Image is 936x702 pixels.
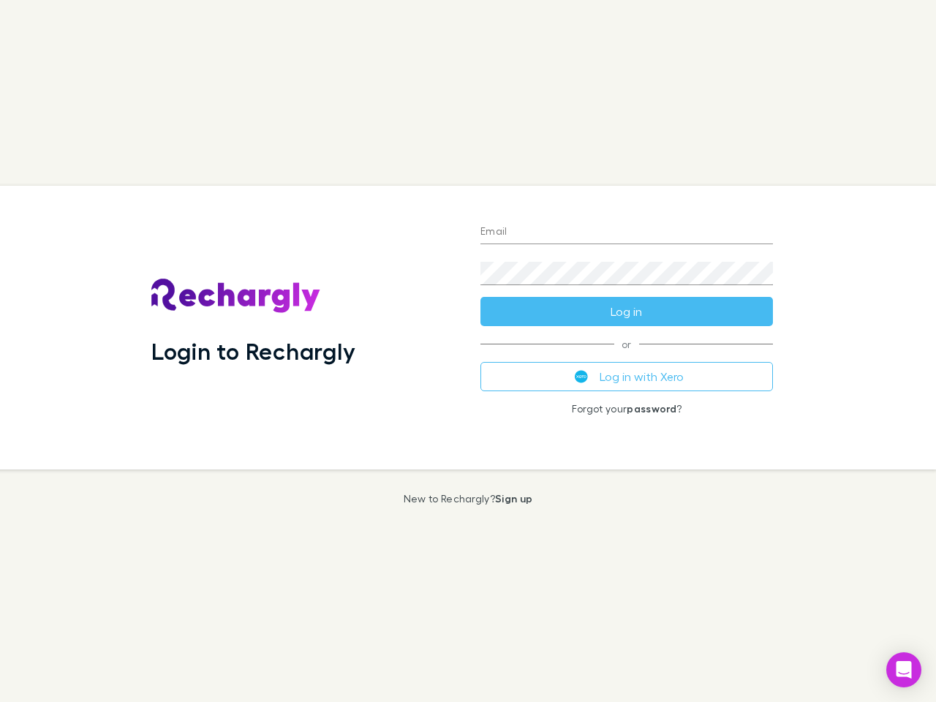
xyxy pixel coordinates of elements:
a: password [627,402,676,415]
button: Log in with Xero [480,362,773,391]
img: Rechargly's Logo [151,279,321,314]
h1: Login to Rechargly [151,337,355,365]
p: Forgot your ? [480,403,773,415]
p: New to Rechargly? [404,493,533,505]
button: Log in [480,297,773,326]
div: Open Intercom Messenger [886,652,921,687]
a: Sign up [495,492,532,505]
img: Xero's logo [575,370,588,383]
